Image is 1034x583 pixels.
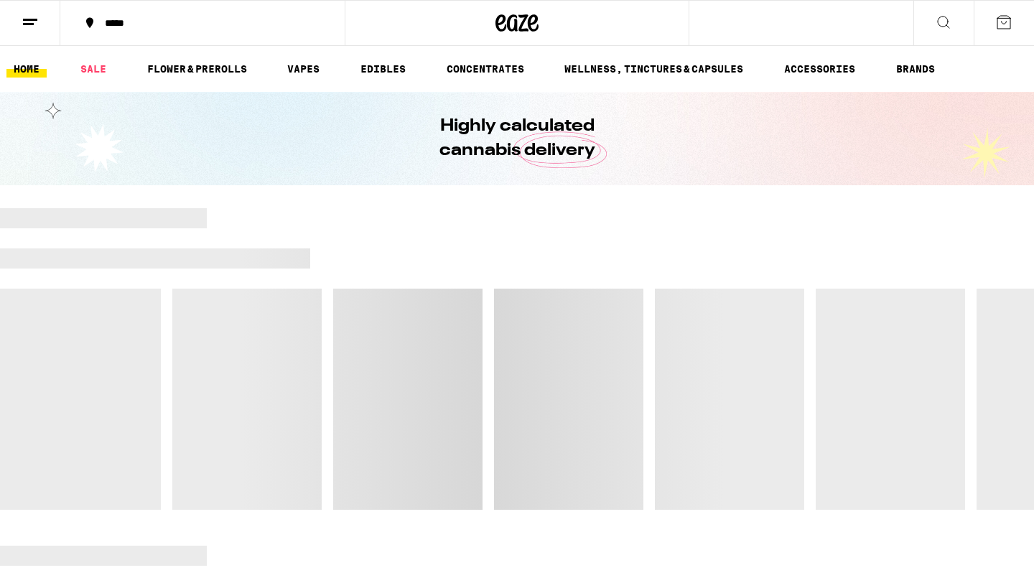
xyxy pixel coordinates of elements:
a: CONCENTRATES [439,60,531,78]
a: HOME [6,60,47,78]
a: BRANDS [889,60,942,78]
a: FLOWER & PREROLLS [140,60,254,78]
a: VAPES [280,60,327,78]
a: EDIBLES [353,60,413,78]
a: SALE [73,60,113,78]
a: ACCESSORIES [777,60,862,78]
a: WELLNESS, TINCTURES & CAPSULES [557,60,750,78]
h1: Highly calculated cannabis delivery [399,114,635,163]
